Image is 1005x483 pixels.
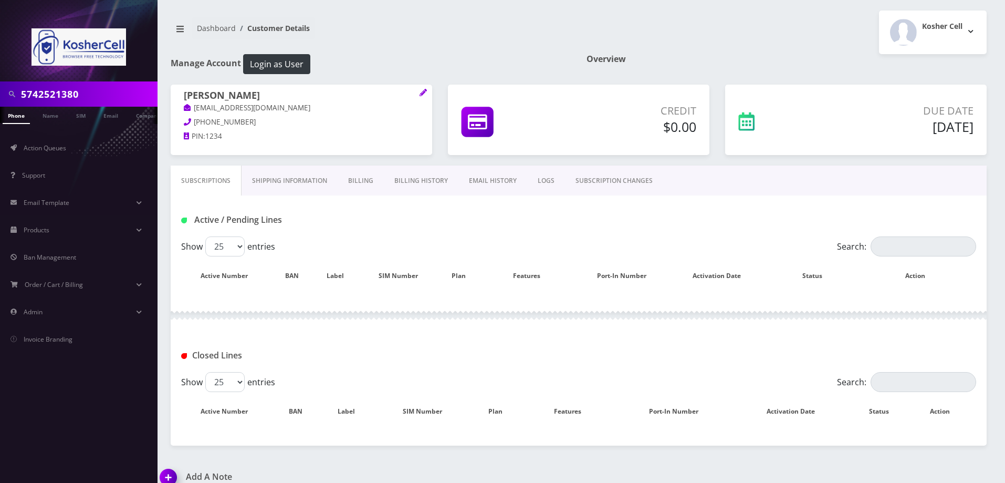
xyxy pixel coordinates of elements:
[565,166,663,196] a: SUBSCRIPTION CHANGES
[915,396,975,427] th: Action
[197,23,236,33] a: Dashboard
[675,261,769,291] th: Activation Date
[477,396,525,427] th: Plan
[384,166,458,196] a: Billing History
[364,261,443,291] th: SIM Number
[171,166,242,196] a: Subscriptions
[566,119,696,135] h5: $0.00
[171,17,571,47] nav: breadcrumb
[3,107,30,124] a: Phone
[21,84,155,104] input: Search in Company
[243,54,310,74] button: Login as User
[205,237,245,256] select: Showentries
[566,103,696,119] p: Credit
[837,237,976,256] label: Search:
[242,166,338,196] a: Shipping Information
[24,225,49,234] span: Products
[277,261,317,291] th: BAN
[181,215,436,225] h1: Active / Pending Lines
[621,396,737,427] th: Port-In Number
[184,131,205,142] a: PIN:
[32,28,126,66] img: KosherCell
[879,11,987,54] button: Kosher Cell
[738,396,854,427] th: Activation Date
[444,261,484,291] th: Plan
[24,143,66,152] span: Action Queues
[184,90,419,102] h1: [PERSON_NAME]
[241,57,310,69] a: Login as User
[855,396,914,427] th: Status
[527,166,565,196] a: LOGS
[922,22,962,31] h2: Kosher Cell
[181,351,436,361] h1: Closed Lines
[181,218,187,223] img: Active / Pending Lines
[318,261,363,291] th: Label
[182,261,276,291] th: Active Number
[526,396,620,427] th: Features
[98,107,123,123] a: Email
[131,107,166,123] a: Company
[822,119,973,135] h5: [DATE]
[24,307,43,316] span: Admin
[205,131,222,141] span: 1234
[325,396,379,427] th: Label
[171,54,571,74] h1: Manage Account
[485,261,579,291] th: Features
[277,396,324,427] th: BAN
[194,117,256,127] span: [PHONE_NUMBER]
[24,198,69,207] span: Email Template
[181,353,187,359] img: Closed Lines
[338,166,384,196] a: Billing
[71,107,91,123] a: SIM
[22,171,45,180] span: Support
[205,372,245,392] select: Showentries
[236,23,310,34] li: Customer Details
[458,166,527,196] a: EMAIL HISTORY
[380,396,476,427] th: SIM Number
[837,372,976,392] label: Search:
[587,54,987,64] h1: Overview
[871,237,976,256] input: Search:
[37,107,64,123] a: Name
[822,103,973,119] p: Due Date
[24,335,72,344] span: Invoice Branding
[181,372,275,392] label: Show entries
[770,261,864,291] th: Status
[580,261,674,291] th: Port-In Number
[184,103,310,114] a: [EMAIL_ADDRESS][DOMAIN_NAME]
[181,237,275,256] label: Show entries
[160,472,571,482] a: Add A Note
[871,372,976,392] input: Search:
[182,396,276,427] th: Active Number
[24,253,76,262] span: Ban Management
[25,280,83,289] span: Order / Cart / Billing
[865,261,975,291] th: Action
